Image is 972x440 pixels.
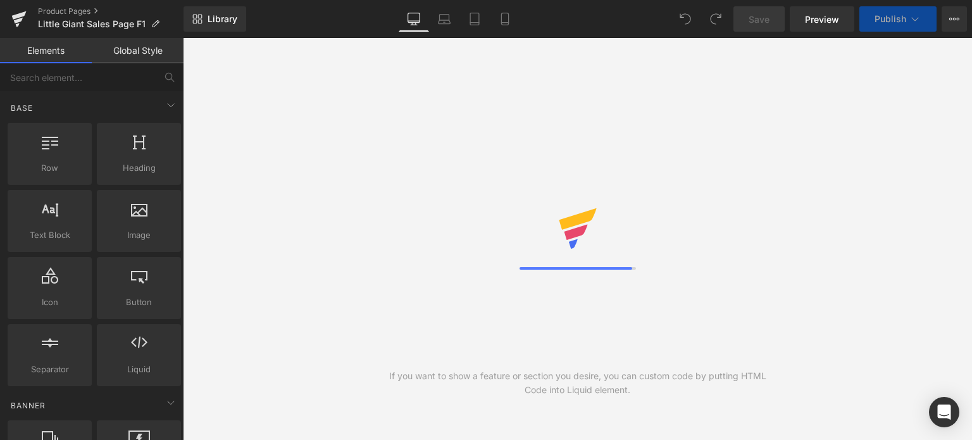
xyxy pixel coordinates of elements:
a: Laptop [429,6,459,32]
a: Global Style [92,38,184,63]
span: Base [9,102,34,114]
span: Heading [101,161,177,175]
span: Preview [805,13,839,26]
a: New Library [184,6,246,32]
span: Button [101,296,177,309]
span: Library [208,13,237,25]
button: Undo [673,6,698,32]
a: Preview [790,6,854,32]
span: Liquid [101,363,177,376]
a: Mobile [490,6,520,32]
button: Redo [703,6,728,32]
span: Icon [11,296,88,309]
div: If you want to show a feature or section you desire, you can custom code by putting HTML Code int... [380,369,775,397]
span: Banner [9,399,47,412]
button: Publish [859,6,937,32]
span: Separator [11,363,88,376]
a: Desktop [399,6,429,32]
span: Text Block [11,229,88,242]
span: Save [749,13,769,26]
span: Row [11,161,88,175]
span: Little Giant Sales Page F1 [38,19,146,29]
span: Image [101,229,177,242]
div: Open Intercom Messenger [929,397,959,427]
a: Tablet [459,6,490,32]
span: Publish [875,14,906,24]
button: More [942,6,967,32]
a: Product Pages [38,6,184,16]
